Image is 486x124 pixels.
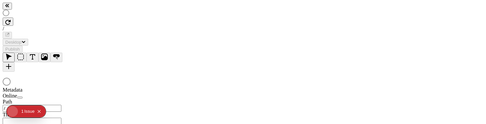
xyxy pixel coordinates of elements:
[3,39,28,46] button: Desktop
[5,47,20,52] span: Publish
[50,53,62,62] button: Button
[3,87,82,93] div: Metadata
[38,53,50,62] button: Image
[3,26,483,32] div: /
[3,112,13,117] span: Title
[27,53,38,62] button: Text
[3,46,23,53] button: Publish
[3,99,12,104] span: Path
[3,93,17,99] span: Online
[5,40,22,45] span: Desktop
[15,53,27,62] button: Box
